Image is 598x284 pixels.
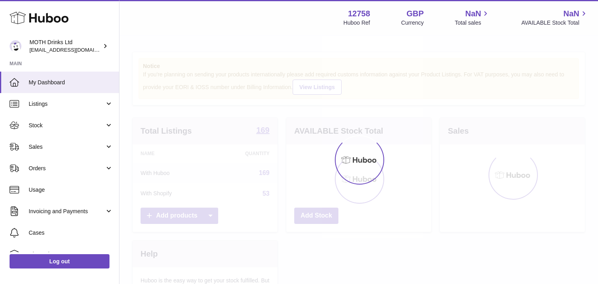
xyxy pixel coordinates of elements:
span: Usage [29,186,113,194]
span: Orders [29,165,105,172]
span: My Dashboard [29,79,113,86]
a: Log out [10,254,109,268]
span: [EMAIL_ADDRESS][DOMAIN_NAME] [29,47,117,53]
span: NaN [563,8,579,19]
img: orders@mothdrinks.com [10,40,21,52]
strong: 12758 [348,8,370,19]
div: Currency [401,19,424,27]
a: NaN Total sales [455,8,490,27]
span: NaN [465,8,481,19]
span: Listings [29,100,105,108]
span: Stock [29,122,105,129]
div: MOTH Drinks Ltd [29,39,101,54]
span: Cases [29,229,113,237]
span: Channels [29,251,113,258]
div: Huboo Ref [344,19,370,27]
a: NaN AVAILABLE Stock Total [521,8,588,27]
span: Sales [29,143,105,151]
strong: GBP [406,8,424,19]
span: Invoicing and Payments [29,208,105,215]
span: AVAILABLE Stock Total [521,19,588,27]
span: Total sales [455,19,490,27]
